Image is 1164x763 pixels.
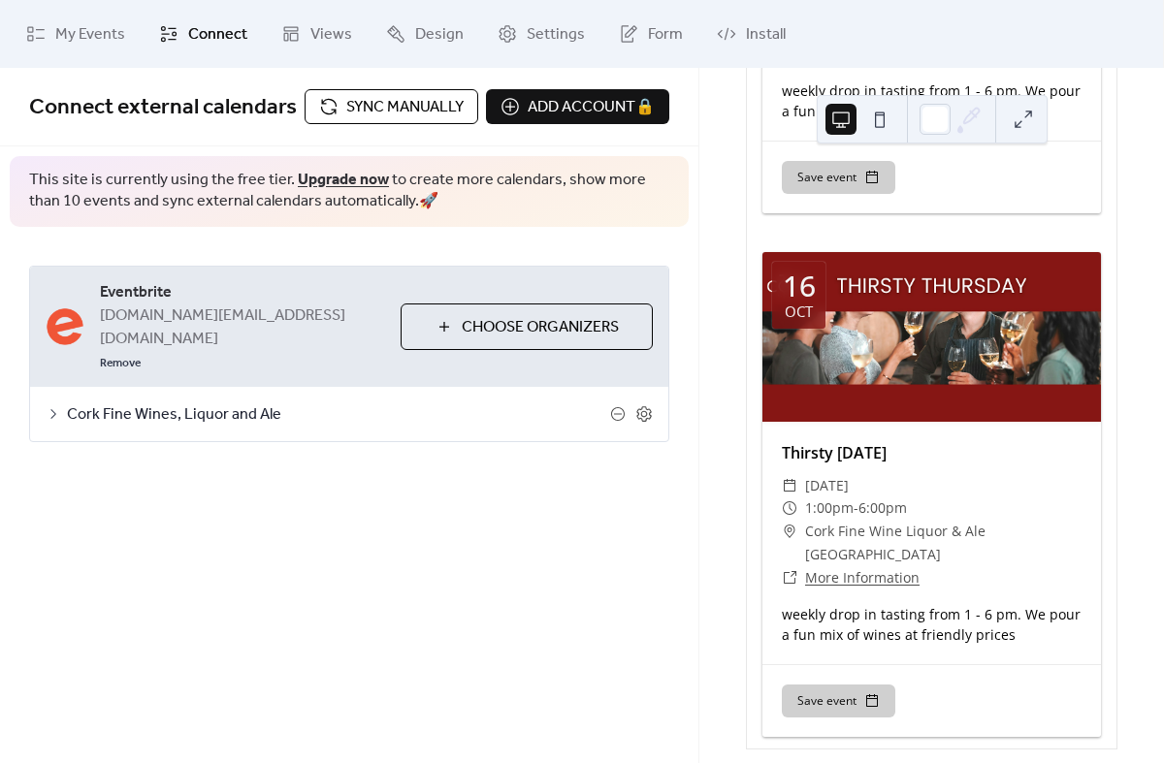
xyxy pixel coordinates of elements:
a: Design [372,8,478,60]
span: Connect external calendars [29,86,297,129]
a: More Information [805,568,920,587]
span: My Events [55,23,125,47]
span: [DOMAIN_NAME][EMAIL_ADDRESS][DOMAIN_NAME] [100,304,385,351]
button: Save event [782,161,895,194]
span: Cork Fine Wines, Liquor and Ale [67,403,610,427]
button: Save event [782,684,895,717]
div: ​ [782,566,797,589]
img: eventbrite [46,307,84,346]
span: Views [310,23,352,47]
span: Remove [100,356,141,371]
div: Oct [785,304,813,319]
a: My Events [12,8,140,60]
a: Install [702,8,800,60]
span: Sync manually [346,96,464,119]
a: Form [604,8,697,60]
span: Cork Fine Wine Liquor & Ale [GEOGRAPHIC_DATA] [805,520,1082,566]
div: 16 [783,271,816,301]
a: Upgrade now [298,165,389,195]
div: ​ [782,520,797,543]
span: Install [746,23,786,47]
div: weekly drop in tasting from 1 - 6 pm. We pour a fun mix of wines at friendly prices [762,604,1101,645]
div: ​ [782,496,797,520]
div: weekly drop in tasting from 1 - 6 pm. We pour a fun mix of wines at friendly prices [762,80,1101,121]
a: Settings [483,8,599,60]
a: Connect [145,8,262,60]
div: ​ [782,474,797,497]
button: Choose Organizers [401,303,653,350]
span: - [854,496,858,520]
span: Choose Organizers [462,316,619,339]
a: Thirsty [DATE] [782,442,887,463]
span: 6:00pm [858,496,907,520]
span: Eventbrite [100,281,385,304]
button: Sync manually [305,89,478,124]
span: 1:00pm [805,496,854,520]
span: Settings [527,23,585,47]
span: Design [415,23,464,47]
span: This site is currently using the free tier. to create more calendars, show more than 10 events an... [29,170,669,213]
span: [DATE] [805,474,849,497]
span: Form [648,23,683,47]
span: Connect [188,23,247,47]
a: Views [267,8,367,60]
